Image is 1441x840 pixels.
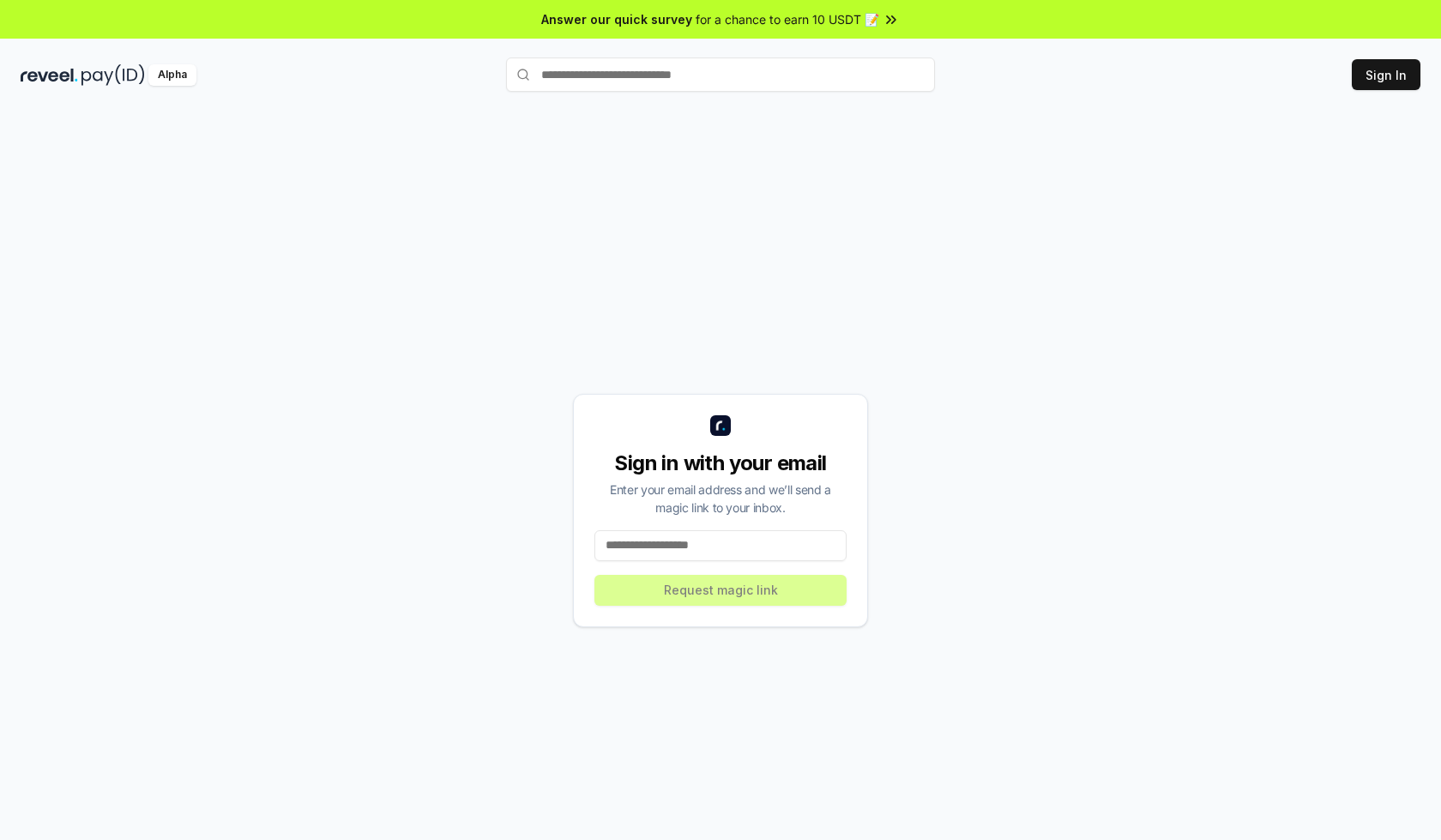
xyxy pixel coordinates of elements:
[81,64,145,86] img: pay_id
[594,450,847,477] div: Sign in with your email
[594,480,847,517] div: Enter your email address and we’ll send a magic link to your inbox.
[21,64,78,86] img: reveel_dark
[148,64,196,86] div: Alpha
[696,10,879,28] span: for a chance to earn 10 USDT 📝
[1352,59,1420,90] button: Sign In
[541,10,692,28] span: Answer our quick survey
[710,415,731,436] img: logo_small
